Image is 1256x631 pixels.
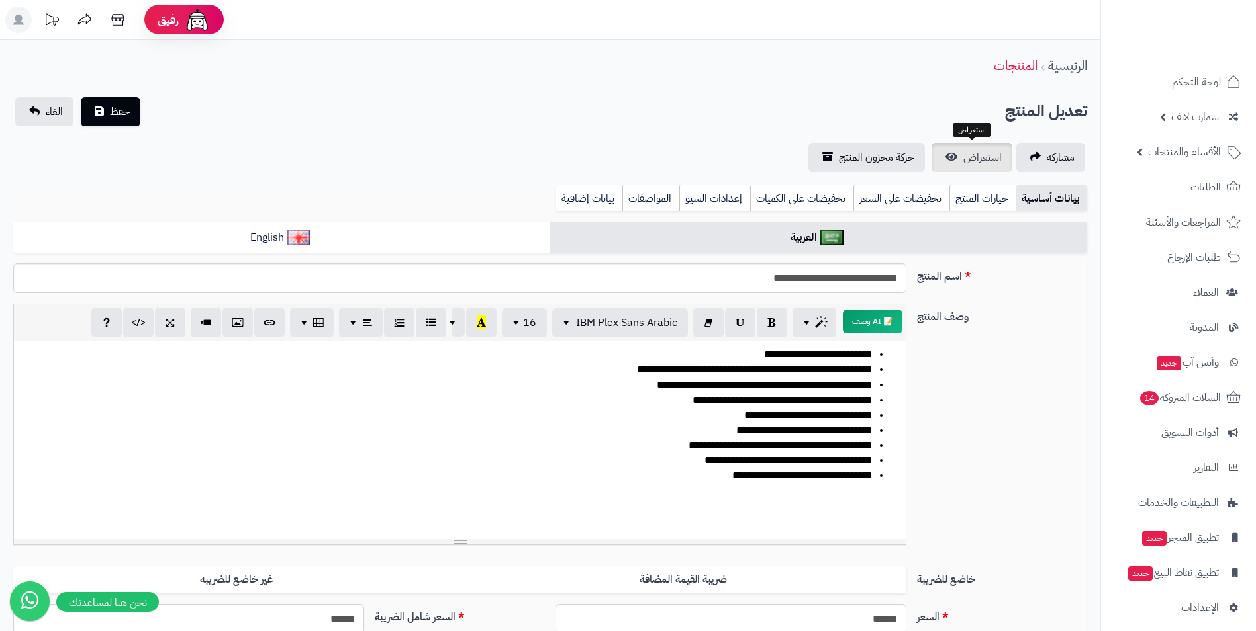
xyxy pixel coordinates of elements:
[1193,283,1219,302] span: العملاء
[1047,149,1075,165] span: مشاركه
[552,308,688,337] button: IBM Plex Sans Arabic
[13,222,550,254] a: English
[158,12,179,28] span: رفيق
[1109,452,1248,484] a: التقارير
[1109,312,1248,343] a: المدونة
[1109,417,1248,448] a: أدوات التسويق
[556,185,622,212] a: بيانات إضافية
[1155,353,1219,372] span: وآتس آب
[1109,382,1248,413] a: السلات المتروكة14
[963,149,1002,165] span: استعراض
[1127,564,1219,582] span: تطبيق نقاط البيع
[13,566,459,593] label: غير خاضع للضريبه
[110,104,130,120] span: حفظ
[912,604,1092,625] label: السعر
[15,97,73,126] a: الغاء
[932,143,1012,172] a: استعراض
[576,315,677,331] span: IBM Plex Sans Arabic
[46,104,63,120] span: الغاء
[184,7,211,33] img: ai-face.png
[1109,557,1248,589] a: تطبيق نقاط البيعجديد
[1161,423,1219,442] span: أدوات التسويق
[1109,276,1248,308] a: العملاء
[1181,599,1219,617] span: الإعدادات
[1140,391,1159,405] span: 14
[369,604,550,625] label: السعر شامل الضريبة
[1194,458,1219,477] span: التقارير
[1016,143,1085,172] a: مشاركه
[953,123,991,138] div: استعراض
[81,97,140,126] button: حفظ
[679,185,750,212] a: إعدادات السيو
[912,304,1092,325] label: وصف المنتج
[750,185,853,212] a: تخفيضات على الكميات
[1109,66,1248,98] a: لوحة التحكم
[1157,356,1181,370] span: جديد
[912,263,1092,284] label: اسم المنتج
[839,149,914,165] span: حركة مخزون المنتج
[1128,566,1153,581] span: جديد
[820,230,844,245] img: العربية
[1142,531,1167,546] span: جديد
[1109,522,1248,554] a: تطبيق المتجرجديد
[460,566,906,593] label: ضريبة القيمة المضافة
[523,315,536,331] span: 16
[1190,318,1219,337] span: المدونة
[502,308,547,337] button: 16
[287,230,311,245] img: English
[1109,347,1248,378] a: وآتس آبجديد
[622,185,679,212] a: المواصفات
[1167,248,1221,267] span: طلبات الإرجاع
[1139,388,1221,407] span: السلات المتروكة
[550,222,1087,254] a: العربية
[912,566,1092,587] label: خاضع للضريبة
[1172,73,1221,91] span: لوحة التحكم
[1109,487,1248,519] a: التطبيقات والخدمات
[1048,56,1087,75] a: الرئيسية
[1138,493,1219,512] span: التطبيقات والخدمات
[1171,108,1219,126] span: سمارت لايف
[1016,185,1087,212] a: بيانات أساسية
[1190,178,1221,196] span: الطلبات
[808,143,925,172] a: حركة مخزون المنتج
[1005,98,1087,125] h2: تعديل المنتج
[1109,171,1248,203] a: الطلبات
[1146,213,1221,231] span: المراجعات والأسئلة
[853,185,949,212] a: تخفيضات على السعر
[994,56,1038,75] a: المنتجات
[949,185,1016,212] a: خيارات المنتج
[1109,592,1248,624] a: الإعدادات
[1109,206,1248,238] a: المراجعات والأسئلة
[1148,143,1221,161] span: الأقسام والمنتجات
[1109,241,1248,273] a: طلبات الإرجاع
[843,310,902,333] button: 📝 AI وصف
[1141,528,1219,547] span: تطبيق المتجر
[35,7,68,36] a: تحديثات المنصة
